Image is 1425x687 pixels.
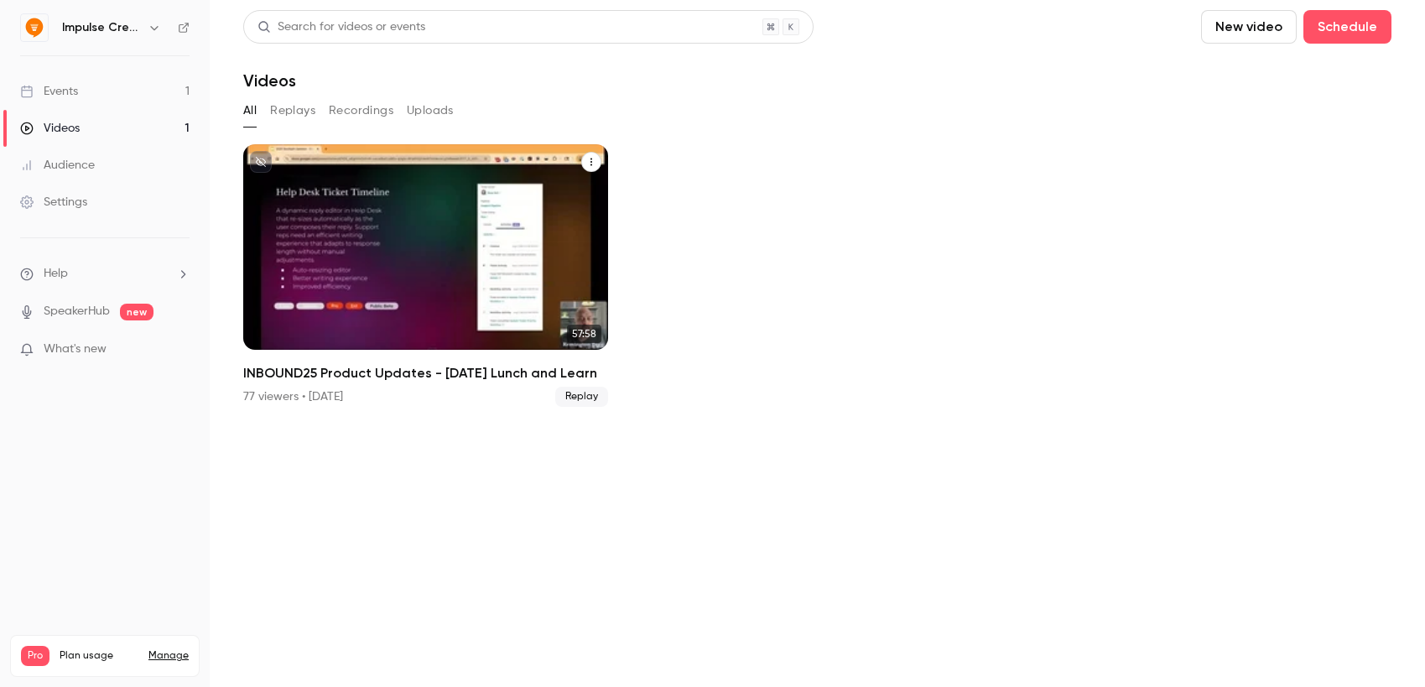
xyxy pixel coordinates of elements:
span: Pro [21,646,49,666]
div: Videos [20,120,80,137]
li: INBOUND25 Product Updates - Friday Lunch and Learn [243,144,608,407]
a: SpeakerHub [44,303,110,320]
div: Events [20,83,78,100]
div: Settings [20,194,87,211]
button: All [243,97,257,124]
button: New video [1201,10,1297,44]
a: Manage [148,649,189,663]
h2: INBOUND25 Product Updates - [DATE] Lunch and Learn [243,363,608,383]
ul: Videos [243,144,1391,407]
button: Uploads [407,97,454,124]
button: unpublished [250,151,272,173]
h1: Videos [243,70,296,91]
div: Search for videos or events [257,18,425,36]
div: Audience [20,157,95,174]
span: What's new [44,341,107,358]
button: Schedule [1303,10,1391,44]
img: Impulse Creative [21,14,48,41]
button: Recordings [329,97,393,124]
li: help-dropdown-opener [20,265,190,283]
button: Replays [270,97,315,124]
span: Replay [555,387,608,407]
a: 57:58INBOUND25 Product Updates - [DATE] Lunch and Learn77 viewers • [DATE]Replay [243,144,608,407]
span: Help [44,265,68,283]
h6: Impulse Creative [62,19,141,36]
section: Videos [243,10,1391,677]
span: new [120,304,153,320]
span: 57:58 [567,325,601,343]
span: Plan usage [60,649,138,663]
div: 77 viewers • [DATE] [243,388,343,405]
